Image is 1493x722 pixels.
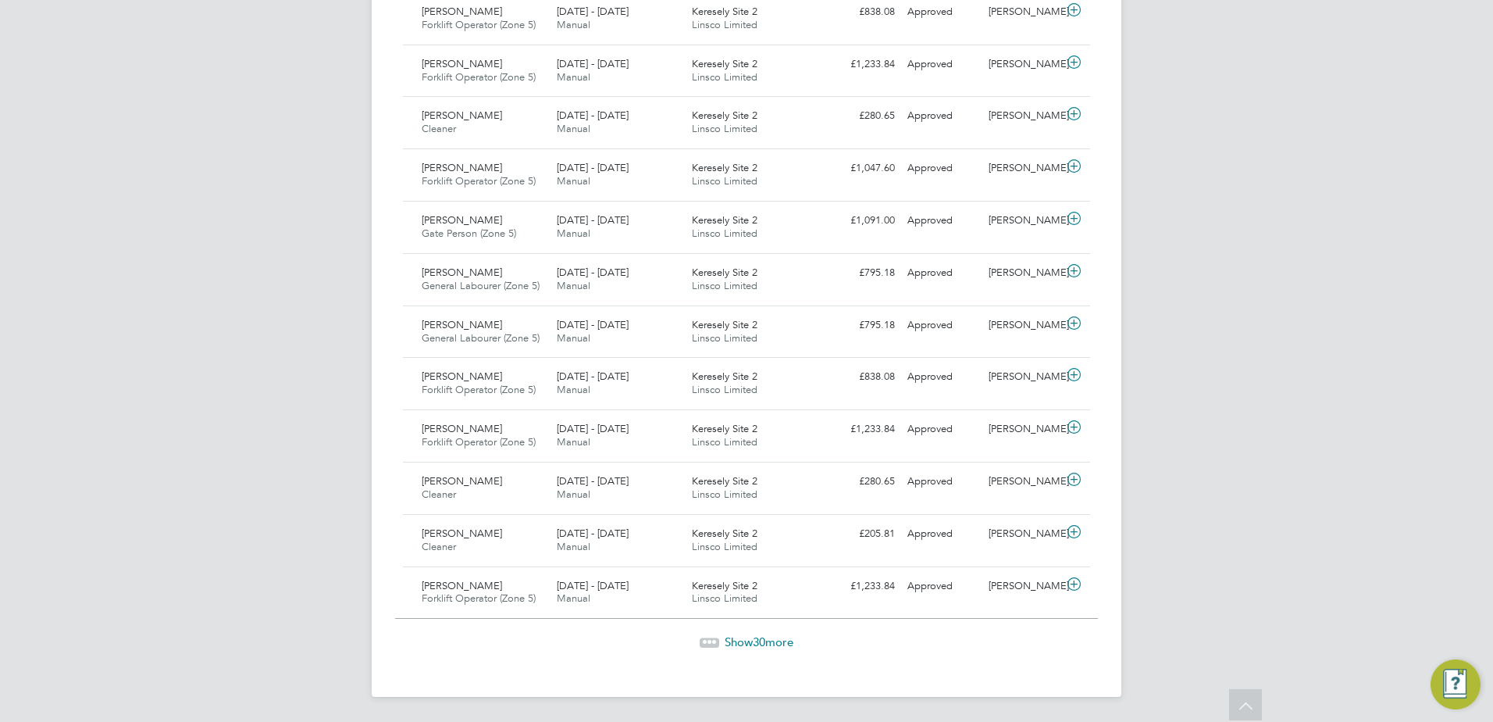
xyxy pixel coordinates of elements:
span: Cleaner [422,488,456,501]
div: [PERSON_NAME] [982,469,1064,495]
span: [PERSON_NAME] [422,161,502,174]
span: [DATE] - [DATE] [557,266,629,279]
span: Forklift Operator (Zone 5) [422,18,536,31]
span: Manual [557,383,590,396]
span: Keresely Site 2 [692,318,757,331]
div: Approved [901,416,982,442]
span: Manual [557,331,590,345]
span: [PERSON_NAME] [422,57,502,70]
span: Keresely Site 2 [692,161,757,174]
span: [PERSON_NAME] [422,5,502,18]
span: [DATE] - [DATE] [557,527,629,540]
span: Forklift Operator (Zone 5) [422,383,536,396]
span: Manual [557,540,590,553]
span: Keresely Site 2 [692,109,757,122]
div: Approved [901,155,982,181]
span: [DATE] - [DATE] [557,213,629,227]
span: Forklift Operator (Zone 5) [422,435,536,449]
span: [DATE] - [DATE] [557,422,629,435]
span: Keresely Site 2 [692,474,757,488]
span: Forklift Operator (Zone 5) [422,70,536,84]
span: Keresely Site 2 [692,266,757,279]
span: Show more [725,634,793,649]
div: [PERSON_NAME] [982,313,1064,338]
span: Manual [557,70,590,84]
span: [PERSON_NAME] [422,527,502,540]
div: Approved [901,52,982,77]
div: £838.08 [820,364,901,390]
div: Approved [901,208,982,234]
span: Linsco Limited [692,122,757,135]
span: [DATE] - [DATE] [557,370,629,383]
div: [PERSON_NAME] [982,574,1064,599]
span: Linsco Limited [692,540,757,553]
div: £1,091.00 [820,208,901,234]
span: Keresely Site 2 [692,527,757,540]
div: Approved [901,260,982,286]
span: Keresely Site 2 [692,213,757,227]
div: £280.65 [820,469,901,495]
span: Keresely Site 2 [692,5,757,18]
span: [DATE] - [DATE] [557,318,629,331]
span: [DATE] - [DATE] [557,579,629,592]
span: Keresely Site 2 [692,370,757,383]
span: [PERSON_NAME] [422,422,502,435]
span: [DATE] - [DATE] [557,57,629,70]
div: [PERSON_NAME] [982,155,1064,181]
div: £795.18 [820,313,901,338]
span: Linsco Limited [692,383,757,396]
span: Keresely Site 2 [692,579,757,592]
span: [DATE] - [DATE] [557,109,629,122]
span: [PERSON_NAME] [422,213,502,227]
div: [PERSON_NAME] [982,416,1064,442]
span: Linsco Limited [692,70,757,84]
div: Approved [901,103,982,129]
span: Keresely Site 2 [692,57,757,70]
span: [PERSON_NAME] [422,266,502,279]
span: Manual [557,18,590,31]
span: Cleaner [422,540,456,553]
span: Manual [557,435,590,449]
div: Approved [901,469,982,495]
div: [PERSON_NAME] [982,208,1064,234]
span: Linsco Limited [692,331,757,345]
span: [PERSON_NAME] [422,318,502,331]
span: 30 [753,634,765,649]
button: Engage Resource Center [1431,659,1481,709]
span: Linsco Limited [692,488,757,501]
span: Linsco Limited [692,227,757,240]
div: £280.65 [820,103,901,129]
span: Gate Person (Zone 5) [422,227,516,240]
span: General Labourer (Zone 5) [422,279,540,292]
div: £1,233.84 [820,52,901,77]
div: £1,233.84 [820,416,901,442]
span: Manual [557,488,590,501]
span: Manual [557,174,590,188]
span: General Labourer (Zone 5) [422,331,540,345]
span: [DATE] - [DATE] [557,474,629,488]
div: Approved [901,364,982,390]
div: Approved [901,574,982,599]
span: [PERSON_NAME] [422,474,502,488]
span: Linsco Limited [692,174,757,188]
span: Manual [557,122,590,135]
span: Cleaner [422,122,456,135]
div: [PERSON_NAME] [982,260,1064,286]
span: [DATE] - [DATE] [557,161,629,174]
div: £1,047.60 [820,155,901,181]
div: £1,233.84 [820,574,901,599]
div: Approved [901,521,982,547]
div: [PERSON_NAME] [982,52,1064,77]
span: Linsco Limited [692,279,757,292]
div: [PERSON_NAME] [982,521,1064,547]
span: Linsco Limited [692,18,757,31]
span: [DATE] - [DATE] [557,5,629,18]
div: [PERSON_NAME] [982,103,1064,129]
div: [PERSON_NAME] [982,364,1064,390]
span: Keresely Site 2 [692,422,757,435]
div: £795.18 [820,260,901,286]
span: Manual [557,592,590,605]
span: Manual [557,279,590,292]
span: Forklift Operator (Zone 5) [422,174,536,188]
span: [PERSON_NAME] [422,370,502,383]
